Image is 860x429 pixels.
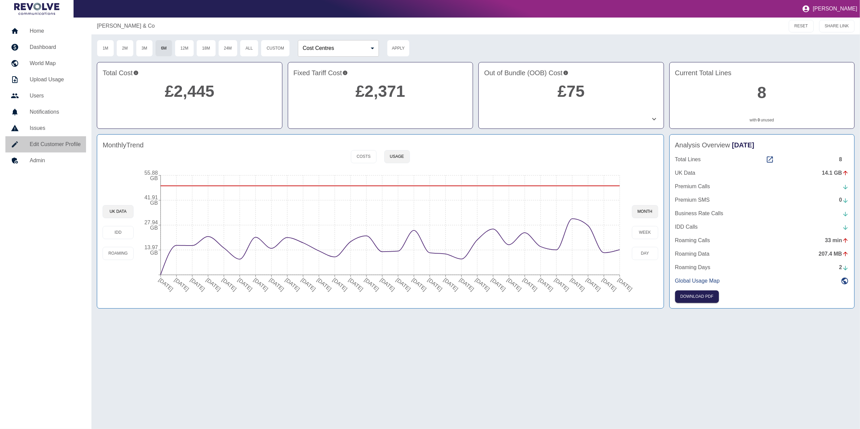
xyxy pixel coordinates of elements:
a: Business Rate Calls [675,209,849,218]
button: 6M [155,40,172,57]
tspan: 55.88 [144,170,158,175]
button: Usage [384,150,410,163]
tspan: [DATE] [300,277,317,292]
tspan: [DATE] [332,277,349,292]
a: Users [5,88,86,104]
button: [PERSON_NAME] [799,2,860,16]
p: Roaming Data [675,250,710,258]
p: Premium Calls [675,182,710,191]
a: £75 [558,82,585,100]
h5: Dashboard [30,43,81,51]
a: UK Data14.1 GB [675,169,849,177]
button: 2M [116,40,134,57]
p: UK Data [675,169,695,177]
p: with unused [675,117,849,123]
tspan: GB [150,175,158,181]
a: Premium SMS0 [675,196,849,204]
button: Apply [387,40,410,57]
tspan: [DATE] [347,277,364,292]
tspan: [DATE] [395,277,412,292]
button: 3M [136,40,153,57]
svg: This is your recurring contracted cost [342,68,348,78]
h4: Out of Bundle (OOB) Cost [484,68,658,78]
button: 24M [218,40,238,57]
svg: This is the total charges incurred over 6 months [133,68,139,78]
tspan: [DATE] [442,277,459,292]
a: Upload Usage [5,71,86,88]
tspan: [DATE] [506,277,523,292]
tspan: [DATE] [601,277,617,292]
button: RESET [789,20,814,32]
tspan: 41.91 [144,195,158,200]
div: 207.4 MB [819,250,849,258]
a: Issues [5,120,86,136]
button: day [632,247,658,260]
a: £2,445 [165,82,214,100]
button: 12M [175,40,194,57]
tspan: [DATE] [379,277,396,292]
h5: Admin [30,156,81,165]
tspan: GB [150,250,158,256]
a: Home [5,23,86,39]
tspan: 27.94 [144,220,158,225]
a: Premium Calls [675,182,849,191]
a: [PERSON_NAME] & Co [97,22,155,30]
button: UK Data [103,205,133,218]
button: SHARE LINK [819,20,855,32]
p: Business Rate Calls [675,209,723,218]
tspan: 13.97 [144,245,158,250]
div: 8 [839,155,849,164]
p: Premium SMS [675,196,710,204]
a: Global Usage Map [675,277,849,285]
h4: Analysis Overview [675,140,849,150]
a: Roaming Calls33 min [675,236,849,245]
h5: Edit Customer Profile [30,140,81,148]
tspan: [DATE] [173,277,190,292]
tspan: [DATE] [569,277,586,292]
tspan: [DATE] [537,277,554,292]
button: week [632,226,658,239]
p: Roaming Days [675,263,711,271]
h5: Notifications [30,108,81,116]
a: £2,371 [356,82,405,100]
svg: Costs outside of your fixed tariff [563,68,568,78]
tspan: GB [150,225,158,231]
a: Total Lines8 [675,155,849,164]
tspan: GB [150,200,158,206]
h4: Fixed Tariff Cost [294,68,467,78]
tspan: [DATE] [157,277,174,292]
div: 2 [839,263,849,271]
tspan: [DATE] [426,277,443,292]
a: 0 [758,117,760,123]
a: Dashboard [5,39,86,55]
button: Roaming [103,247,133,260]
tspan: [DATE] [474,277,491,292]
div: 0 [839,196,849,204]
a: Edit Customer Profile [5,136,86,152]
button: Costs [351,150,376,163]
tspan: [DATE] [268,277,285,292]
div: 33 min [825,236,849,245]
p: [PERSON_NAME] [813,6,857,12]
tspan: [DATE] [221,277,238,292]
h4: Current Total Lines [675,68,849,79]
button: 18M [196,40,216,57]
p: Total Lines [675,155,701,164]
span: [DATE] [732,141,754,149]
img: Logo [14,3,59,15]
a: IDD Calls [675,223,849,231]
tspan: [DATE] [616,277,633,292]
h5: Users [30,92,81,100]
h5: Home [30,27,81,35]
tspan: [DATE] [458,277,475,292]
tspan: [DATE] [411,277,427,292]
a: Roaming Data207.4 MB [675,250,849,258]
tspan: [DATE] [316,277,333,292]
tspan: [DATE] [490,277,507,292]
tspan: [DATE] [284,277,301,292]
a: 8 [757,84,767,102]
div: 14.1 GB [822,169,849,177]
a: Roaming Days2 [675,263,849,271]
p: Roaming Calls [675,236,710,245]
